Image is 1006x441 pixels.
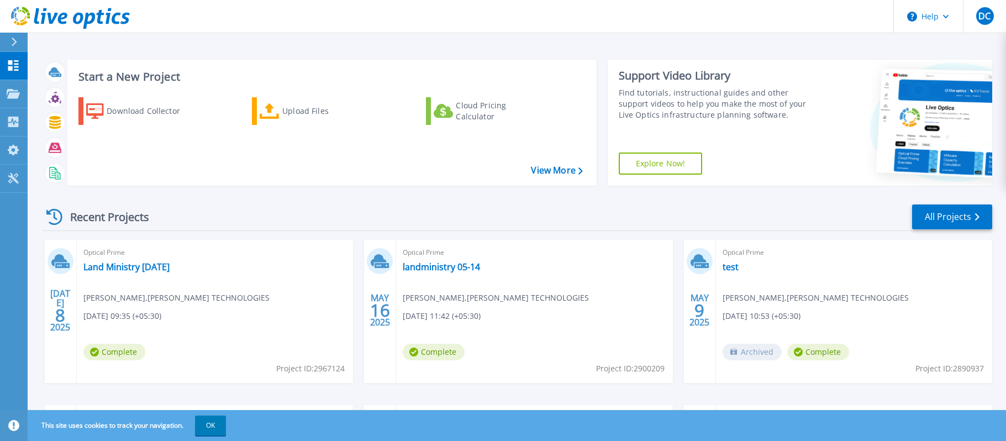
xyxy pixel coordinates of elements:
div: Download Collector [107,100,195,122]
span: [DATE] 10:53 (+05:30) [723,310,800,322]
span: Complete [83,344,145,360]
span: Complete [403,344,465,360]
a: View More [531,165,582,176]
div: Cloud Pricing Calculator [456,100,544,122]
a: Cloud Pricing Calculator [426,97,549,125]
span: DC [978,12,991,20]
a: landministry 05-14 [403,261,480,272]
span: [PERSON_NAME] , [PERSON_NAME] TECHNOLOGIES [403,292,589,304]
span: This site uses cookies to track your navigation. [30,416,226,435]
a: All Projects [912,204,992,229]
a: Land Ministry [DATE] [83,261,170,272]
span: 9 [694,306,704,315]
h3: Start a New Project [78,71,582,83]
span: [DATE] 09:35 (+05:30) [83,310,161,322]
span: Project ID: 2967124 [276,363,345,375]
span: Complete [787,344,849,360]
a: test [723,261,739,272]
a: Explore Now! [619,153,703,175]
span: Project ID: 2890937 [915,363,984,375]
span: Optical Prime [83,246,346,259]
span: Optical Prime [403,246,666,259]
span: [DATE] 11:42 (+05:30) [403,310,481,322]
div: Recent Projects [43,203,164,230]
a: Download Collector [78,97,202,125]
div: [DATE] 2025 [50,290,71,330]
button: OK [195,416,226,435]
div: Find tutorials, instructional guides and other support videos to help you make the most of your L... [619,87,814,120]
a: Upload Files [252,97,375,125]
span: Project ID: 2900209 [596,363,665,375]
div: MAY 2025 [689,290,710,330]
div: Upload Files [282,100,371,122]
span: 8 [55,311,65,320]
div: MAY 2025 [370,290,391,330]
span: [PERSON_NAME] , [PERSON_NAME] TECHNOLOGIES [723,292,909,304]
div: Support Video Library [619,69,814,83]
span: [PERSON_NAME] , [PERSON_NAME] TECHNOLOGIES [83,292,270,304]
span: Optical Prime [723,246,986,259]
span: 16 [370,306,390,315]
span: Archived [723,344,782,360]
